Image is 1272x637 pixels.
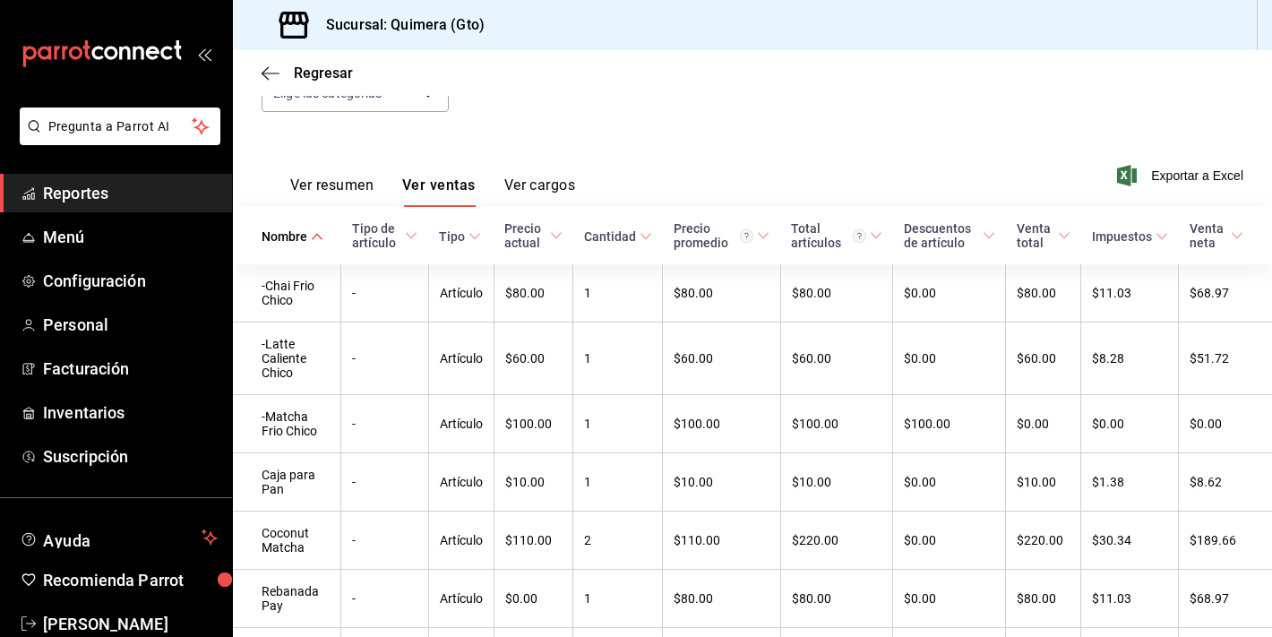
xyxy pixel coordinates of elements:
[262,65,353,82] button: Regresar
[893,453,1006,512] td: $0.00
[341,395,428,453] td: -
[780,453,893,512] td: $10.00
[48,117,193,136] span: Pregunta a Parrot AI
[262,229,323,244] span: Nombre
[233,264,341,323] td: -Chai Frio Chico
[904,221,979,250] div: Descuentos de artículo
[780,570,893,628] td: $80.00
[43,444,218,469] span: Suscripción
[1006,395,1081,453] td: $0.00
[13,130,220,149] a: Pregunta a Parrot AI
[663,323,781,395] td: $60.00
[1092,229,1152,244] div: Impuestos
[233,395,341,453] td: -Matcha Frio Chico
[1081,512,1179,570] td: $30.34
[1179,264,1272,323] td: $68.97
[402,176,476,207] button: Ver ventas
[428,453,494,512] td: Artículo
[504,221,562,250] span: Precio actual
[1006,512,1081,570] td: $220.00
[573,264,663,323] td: 1
[294,65,353,82] span: Regresar
[341,570,428,628] td: -
[893,323,1006,395] td: $0.00
[780,512,893,570] td: $220.00
[740,229,753,243] svg: Precio promedio = Total artículos / cantidad
[1006,264,1081,323] td: $80.00
[494,453,572,512] td: $10.00
[494,395,572,453] td: $100.00
[893,570,1006,628] td: $0.00
[573,453,663,512] td: 1
[853,229,866,243] svg: El total artículos considera cambios de precios en los artículos así como costos adicionales por ...
[573,570,663,628] td: 1
[1006,453,1081,512] td: $10.00
[791,221,882,250] span: Total artículos
[290,176,575,207] div: navigation tabs
[573,323,663,395] td: 1
[1179,453,1272,512] td: $8.62
[233,570,341,628] td: Rebanada Pay
[1081,453,1179,512] td: $1.38
[43,181,218,205] span: Reportes
[428,395,494,453] td: Artículo
[674,221,770,250] span: Precio promedio
[43,527,194,548] span: Ayuda
[494,323,572,395] td: $60.00
[1179,323,1272,395] td: $51.72
[1179,570,1272,628] td: $68.97
[893,512,1006,570] td: $0.00
[1017,221,1070,250] span: Venta total
[428,512,494,570] td: Artículo
[428,264,494,323] td: Artículo
[893,395,1006,453] td: $100.00
[1081,323,1179,395] td: $8.28
[428,570,494,628] td: Artículo
[1017,221,1054,250] div: Venta total
[341,453,428,512] td: -
[439,229,481,244] span: Tipo
[1006,323,1081,395] td: $60.00
[352,221,417,250] span: Tipo de artículo
[780,323,893,395] td: $60.00
[312,14,485,36] h3: Sucursal: Quimera (Gto)
[674,221,754,250] div: Precio promedio
[1081,264,1179,323] td: $11.03
[43,357,218,381] span: Facturación
[43,568,218,592] span: Recomienda Parrot
[893,264,1006,323] td: $0.00
[1190,221,1227,250] div: Venta neta
[233,512,341,570] td: Coconut Matcha
[197,47,211,61] button: open_drawer_menu
[573,512,663,570] td: 2
[494,264,572,323] td: $80.00
[1092,229,1168,244] span: Impuestos
[1121,165,1243,186] button: Exportar a Excel
[233,323,341,395] td: -Latte Caliente Chico
[904,221,995,250] span: Descuentos de artículo
[791,221,866,250] div: Total artículos
[494,570,572,628] td: $0.00
[233,453,341,512] td: Caja para Pan
[341,323,428,395] td: -
[1081,395,1179,453] td: $0.00
[494,512,572,570] td: $110.00
[43,612,218,636] span: [PERSON_NAME]
[262,229,307,244] div: Nombre
[428,323,494,395] td: Artículo
[780,395,893,453] td: $100.00
[341,512,428,570] td: -
[573,395,663,453] td: 1
[1179,395,1272,453] td: $0.00
[584,229,636,244] div: Cantidad
[439,229,465,244] div: Tipo
[20,108,220,145] button: Pregunta a Parrot AI
[663,570,781,628] td: $80.00
[504,176,576,207] button: Ver cargos
[663,512,781,570] td: $110.00
[1006,570,1081,628] td: $80.00
[663,264,781,323] td: $80.00
[43,269,218,293] span: Configuración
[341,264,428,323] td: -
